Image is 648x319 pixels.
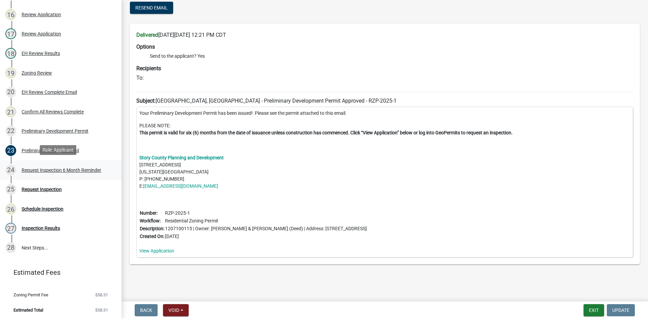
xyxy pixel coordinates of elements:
button: Resend Email [130,2,173,14]
span: Void [168,308,179,313]
p: [STREET_ADDRESS] [US_STATE][GEOGRAPHIC_DATA] P: [PHONE_NUMBER] E: [139,154,630,190]
div: Request Inspection [22,187,62,192]
div: Confirm All Reviews Complete [22,109,84,114]
button: Back [135,304,158,316]
td: RZP-2025-1 [165,209,367,217]
div: 22 [5,126,16,136]
div: 28 [5,242,16,253]
span: Update [612,308,629,313]
strong: Subject: [136,98,156,104]
span: Zoning Permit Fee [13,293,48,297]
button: Exit [584,304,604,316]
div: 21 [5,106,16,117]
div: EH Review Complete Email [22,90,77,95]
div: Request Inspection 6 Month Reminder [22,168,101,172]
div: 19 [5,68,16,78]
h6: [DATE][DATE] 12:21 PM CDT [136,32,633,38]
b: Number: [140,210,158,216]
div: 24 [5,165,16,176]
td: 1207100115 | Owner: [PERSON_NAME] & [PERSON_NAME] (Deed) | Address: [STREET_ADDRESS] [165,225,367,233]
div: Zoning Review [22,71,52,75]
a: View Application [139,248,174,254]
b: Workflow: [140,218,161,223]
div: Role: Applicant [40,145,76,155]
div: EH Review Results [22,51,60,56]
a: Estimated Fees [5,266,111,279]
span: Estimated Total [13,308,43,312]
div: Inspection Results [22,226,60,231]
strong: Recipients [136,65,161,72]
strong: This permit is valid for six (6) months from the date of issuance unless construction has commenc... [139,130,513,135]
p: Your Preliminary Development Permit has been issued! Please see the permit attached to this email. [139,110,630,117]
div: 17 [5,28,16,39]
div: 25 [5,184,16,195]
span: Back [140,308,152,313]
strong: Options [136,44,155,50]
div: 16 [5,9,16,20]
td: Residential Zoning Permit [165,217,367,225]
div: Review Application [22,12,61,17]
h6: To: [136,75,633,81]
div: 20 [5,87,16,98]
span: $58.31 [95,308,108,312]
button: Void [163,304,189,316]
span: Resend Email [135,5,168,10]
div: 26 [5,204,16,214]
td: [DATE] [165,233,367,240]
button: Update [607,304,635,316]
a: [EMAIL_ADDRESS][DOMAIN_NAME] [143,183,218,189]
a: Story County Planning and Development [139,155,224,160]
span: $58.31 [95,293,108,297]
b: Created On: [140,234,164,239]
div: Schedule Inspection [22,207,63,211]
p: PLEASE NOTE: [139,122,630,136]
b: Description: [140,226,164,231]
div: Review Application [22,31,61,36]
div: 18 [5,48,16,59]
strong: Delivered [136,32,158,38]
div: 23 [5,145,16,156]
h6: [GEOGRAPHIC_DATA], [GEOGRAPHIC_DATA] - Preliminary Development Permit Approved - RZP-2025-1 [136,98,633,104]
div: Preliminary Development Permit [22,129,88,133]
div: 27 [5,223,16,234]
div: Preliminary Approved Email [22,148,79,153]
li: Send to the applicant? Yes [150,53,633,60]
